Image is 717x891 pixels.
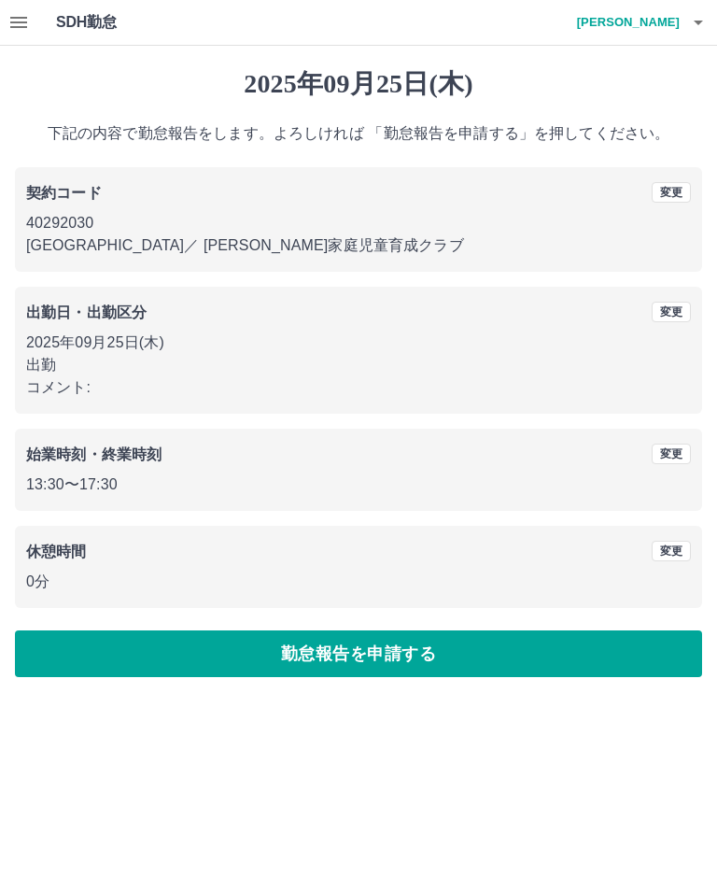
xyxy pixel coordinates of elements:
p: 出勤 [26,354,691,376]
p: 下記の内容で勤怠報告をします。よろしければ 「勤怠報告を申請する」を押してください。 [15,122,702,145]
p: コメント: [26,376,691,399]
button: 変更 [652,444,691,464]
b: 出勤日・出勤区分 [26,304,147,320]
button: 勤怠報告を申請する [15,630,702,677]
button: 変更 [652,541,691,561]
p: 13:30 〜 17:30 [26,474,691,496]
p: 2025年09月25日(木) [26,332,691,354]
p: [GEOGRAPHIC_DATA] ／ [PERSON_NAME]家庭児童育成クラブ [26,234,691,257]
p: 0分 [26,571,691,593]
button: 変更 [652,182,691,203]
h1: 2025年09月25日(木) [15,68,702,100]
button: 変更 [652,302,691,322]
b: 休憩時間 [26,544,87,559]
b: 始業時刻・終業時刻 [26,446,162,462]
b: 契約コード [26,185,102,201]
p: 40292030 [26,212,691,234]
